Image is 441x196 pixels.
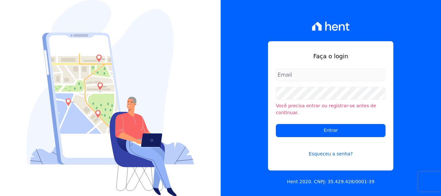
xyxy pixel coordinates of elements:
p: Hent 2020. CNPJ: 35.429.428/0001-39 [287,178,374,185]
input: Entrar [276,124,386,137]
input: Email [276,68,386,81]
li: Você precisa entrar ou registrar-se antes de continuar. [276,102,386,116]
h1: Faça o login [276,52,386,61]
a: Esqueceu a senha? [276,142,386,157]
